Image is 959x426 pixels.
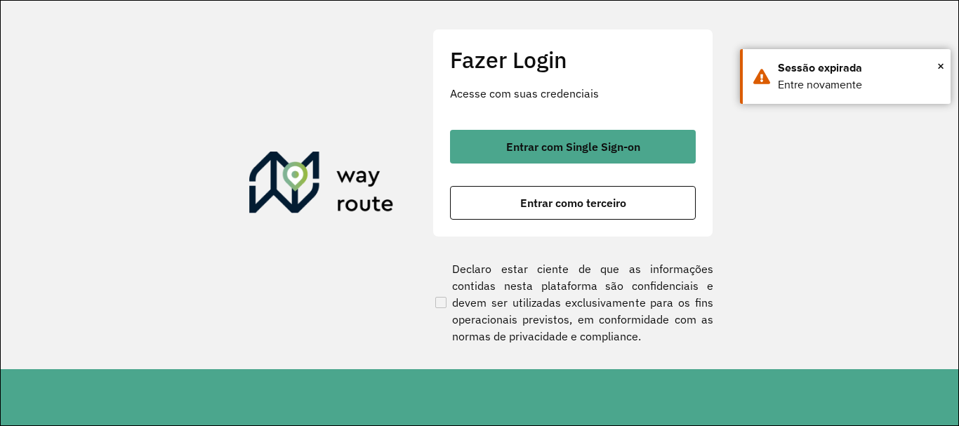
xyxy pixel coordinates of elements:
button: button [450,130,696,164]
button: button [450,186,696,220]
h2: Fazer Login [450,46,696,73]
span: Entrar com Single Sign-on [506,141,640,152]
span: Entrar como terceiro [520,197,626,208]
img: Roteirizador AmbevTech [249,152,394,219]
p: Acesse com suas credenciais [450,85,696,102]
span: × [937,55,944,76]
label: Declaro estar ciente de que as informações contidas nesta plataforma são confidenciais e devem se... [432,260,713,345]
div: Sessão expirada [778,60,940,76]
div: Entre novamente [778,76,940,93]
button: Close [937,55,944,76]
